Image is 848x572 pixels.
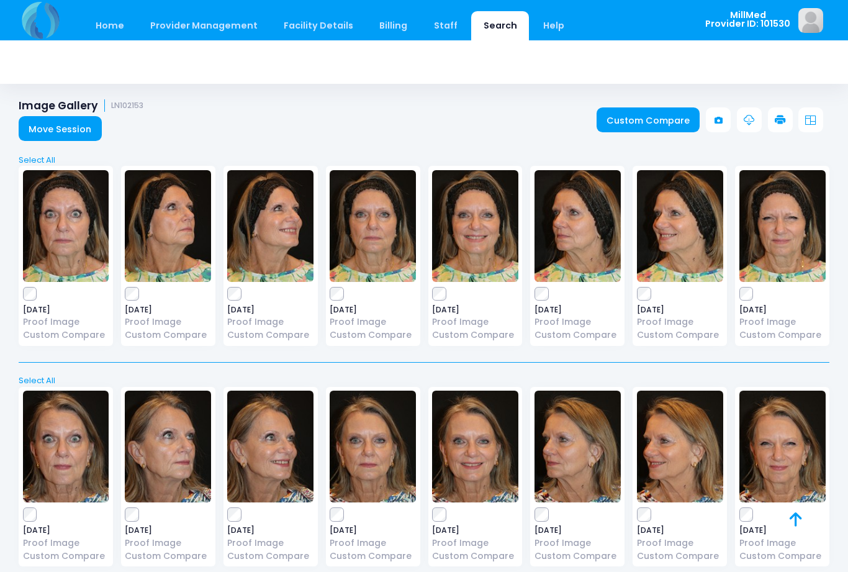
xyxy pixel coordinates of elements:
[432,537,518,550] a: Proof Image
[227,391,313,502] img: image
[23,170,109,282] img: image
[227,537,313,550] a: Proof Image
[23,537,109,550] a: Proof Image
[125,170,211,282] img: image
[535,329,621,342] a: Custom Compare
[23,391,109,502] img: image
[125,550,211,563] a: Custom Compare
[432,306,518,314] span: [DATE]
[422,11,469,40] a: Staff
[227,306,313,314] span: [DATE]
[432,329,518,342] a: Custom Compare
[535,170,621,282] img: image
[330,329,416,342] a: Custom Compare
[23,306,109,314] span: [DATE]
[535,537,621,550] a: Proof Image
[330,170,416,282] img: image
[798,8,823,33] img: image
[272,11,366,40] a: Facility Details
[330,537,416,550] a: Proof Image
[637,537,723,550] a: Proof Image
[432,527,518,534] span: [DATE]
[125,537,211,550] a: Proof Image
[597,107,700,132] a: Custom Compare
[739,537,826,550] a: Proof Image
[23,316,109,329] a: Proof Image
[125,306,211,314] span: [DATE]
[15,375,834,387] a: Select All
[739,527,826,534] span: [DATE]
[227,527,313,534] span: [DATE]
[330,306,416,314] span: [DATE]
[739,316,826,329] a: Proof Image
[15,154,834,166] a: Select All
[83,11,136,40] a: Home
[739,550,826,563] a: Custom Compare
[637,527,723,534] span: [DATE]
[637,391,723,502] img: image
[432,170,518,282] img: image
[535,527,621,534] span: [DATE]
[368,11,420,40] a: Billing
[19,116,102,141] a: Move Session
[227,170,313,282] img: image
[637,170,723,282] img: image
[637,329,723,342] a: Custom Compare
[535,391,621,502] img: image
[432,550,518,563] a: Custom Compare
[637,306,723,314] span: [DATE]
[739,329,826,342] a: Custom Compare
[330,527,416,534] span: [DATE]
[535,550,621,563] a: Custom Compare
[330,550,416,563] a: Custom Compare
[138,11,269,40] a: Provider Management
[471,11,529,40] a: Search
[125,329,211,342] a: Custom Compare
[111,101,143,111] small: LN102153
[227,550,313,563] a: Custom Compare
[739,391,826,502] img: image
[535,306,621,314] span: [DATE]
[125,527,211,534] span: [DATE]
[432,316,518,329] a: Proof Image
[705,11,790,29] span: MillMed Provider ID: 101530
[637,550,723,563] a: Custom Compare
[535,316,621,329] a: Proof Image
[23,329,109,342] a: Custom Compare
[19,99,143,112] h1: Image Gallery
[125,391,211,502] img: image
[739,306,826,314] span: [DATE]
[531,11,577,40] a: Help
[125,316,211,329] a: Proof Image
[330,391,416,502] img: image
[23,527,109,534] span: [DATE]
[23,550,109,563] a: Custom Compare
[227,329,313,342] a: Custom Compare
[739,170,826,282] img: image
[637,316,723,329] a: Proof Image
[227,316,313,329] a: Proof Image
[432,391,518,502] img: image
[330,316,416,329] a: Proof Image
